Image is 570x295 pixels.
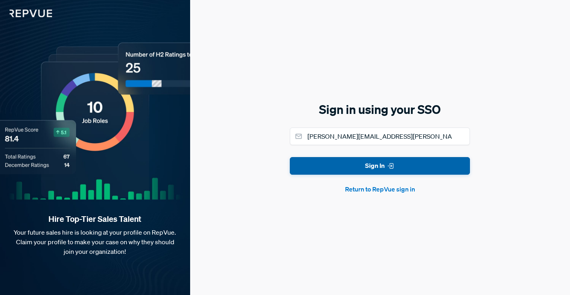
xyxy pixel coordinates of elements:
[290,184,470,194] button: Return to RepVue sign in
[290,101,470,118] h5: Sign in using your SSO
[13,227,177,256] p: Your future sales hire is looking at your profile on RepVue. Claim your profile to make your case...
[290,128,470,145] input: Email address
[290,157,470,175] button: Sign In
[13,214,177,224] strong: Hire Top-Tier Sales Talent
